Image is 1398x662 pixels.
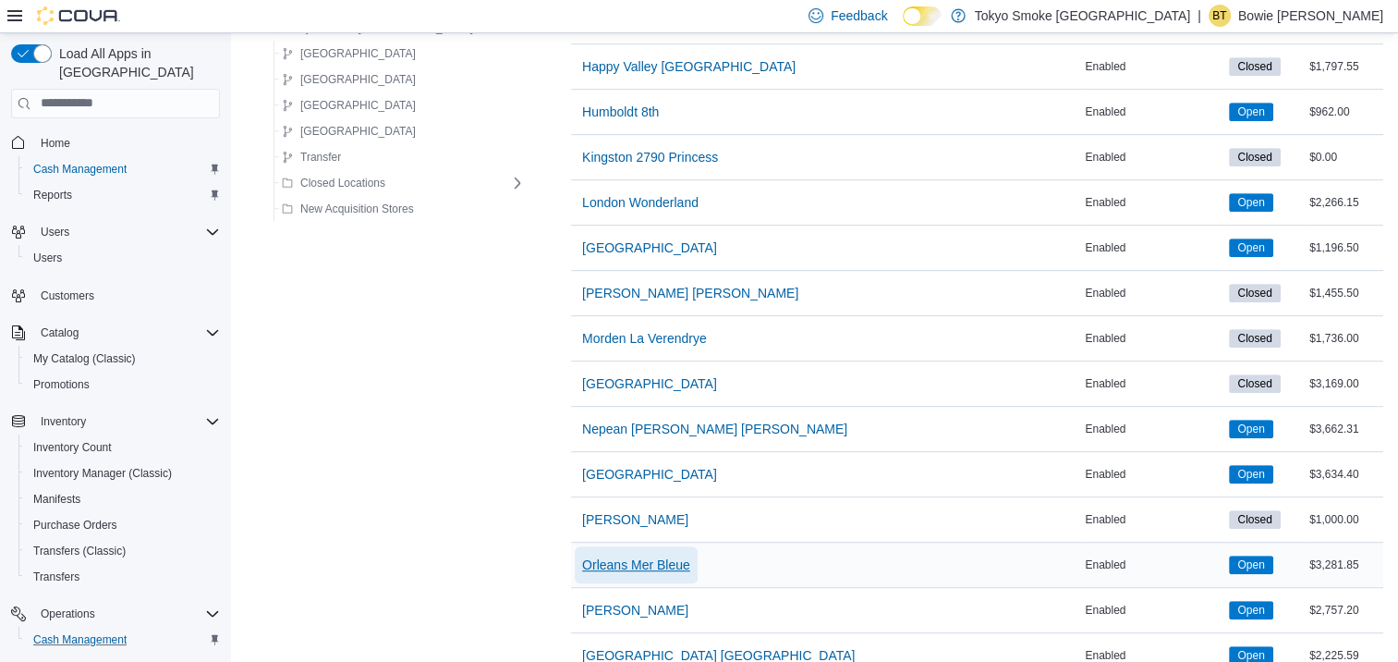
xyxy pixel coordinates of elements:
button: Inventory [4,409,227,435]
span: [GEOGRAPHIC_DATA] [300,98,416,113]
button: Humboldt 8th [575,93,666,130]
img: Cova [37,6,120,25]
span: Cash Management [26,629,220,651]
span: Customers [33,284,220,307]
span: Users [41,225,69,239]
div: Enabled [1081,418,1225,440]
span: Cash Management [26,158,220,180]
span: Closed [1229,374,1280,393]
span: Closed [1229,57,1280,76]
div: $962.00 [1306,101,1383,123]
button: Closed Locations [274,172,393,194]
span: Inventory Manager (Classic) [26,462,220,484]
span: Closed [1237,375,1271,392]
div: $1,000.00 [1306,509,1383,531]
span: My Catalog (Classic) [26,348,220,370]
span: Purchase Orders [26,514,220,536]
span: [GEOGRAPHIC_DATA] [582,465,717,484]
div: Enabled [1081,282,1225,304]
button: Catalog [4,320,227,346]
div: $1,196.50 [1306,237,1383,259]
button: Inventory [33,411,93,433]
button: Users [4,219,227,245]
div: Enabled [1081,509,1225,531]
button: [PERSON_NAME] [575,592,696,629]
span: BT [1212,5,1226,27]
input: Dark Mode [903,6,942,26]
div: $0.00 [1306,146,1383,168]
span: Open [1237,421,1264,437]
span: Transfers [33,570,79,584]
span: Transfers (Classic) [33,544,126,558]
span: Home [33,131,220,154]
button: Home [4,129,227,156]
div: $2,266.15 [1306,191,1383,214]
span: [PERSON_NAME] [582,601,688,619]
span: Closed [1237,149,1271,165]
span: Open [1229,420,1272,438]
a: Reports [26,184,79,206]
button: Purchase Orders [18,512,227,538]
span: Closed [1237,330,1271,347]
span: [GEOGRAPHIC_DATA] [582,374,717,393]
span: Manifests [33,492,80,507]
button: [GEOGRAPHIC_DATA] [575,365,724,402]
button: Users [18,245,227,271]
span: Happy Valley [GEOGRAPHIC_DATA] [582,57,796,76]
button: [GEOGRAPHIC_DATA] [575,229,724,266]
span: Inventory Manager (Classic) [33,466,172,481]
a: Transfers [26,566,87,588]
div: Enabled [1081,146,1225,168]
div: Enabled [1081,599,1225,621]
a: Promotions [26,374,97,396]
div: $1,736.00 [1306,327,1383,349]
a: Users [26,247,69,269]
div: $3,281.85 [1306,554,1383,576]
span: Operations [33,603,220,625]
span: Kingston 2790 Princess [582,148,718,166]
span: Open [1237,104,1264,120]
a: Customers [33,285,102,307]
span: Purchase Orders [33,518,117,533]
span: Inventory [41,414,86,429]
button: Catalog [33,322,86,344]
button: New Acquisition Stores [274,198,421,220]
span: Users [33,221,220,243]
button: Manifests [18,486,227,512]
button: Operations [33,603,103,625]
span: Closed [1237,58,1271,75]
button: Orleans Mer Bleue [575,546,698,583]
button: Happy Valley [GEOGRAPHIC_DATA] [575,48,803,85]
button: Cash Management [18,156,227,182]
span: Closed [1229,148,1280,166]
span: Open [1237,466,1264,483]
span: Closed [1229,329,1280,348]
span: My Catalog (Classic) [33,351,136,366]
p: Tokyo Smoke [GEOGRAPHIC_DATA] [975,5,1191,27]
a: Home [33,132,78,154]
div: $3,662.31 [1306,418,1383,440]
span: Manifests [26,488,220,510]
span: Transfers (Classic) [26,540,220,562]
button: Cash Management [18,627,227,653]
div: Enabled [1081,191,1225,214]
button: [GEOGRAPHIC_DATA] [274,43,423,65]
button: Transfers (Classic) [18,538,227,564]
span: Open [1229,601,1272,619]
div: Enabled [1081,373,1225,395]
span: Promotions [26,374,220,396]
span: Catalog [41,325,79,340]
button: Transfer [274,146,348,168]
span: Inventory Count [33,440,112,455]
button: My Catalog (Classic) [18,346,227,372]
span: Closed Locations [300,176,385,190]
button: [GEOGRAPHIC_DATA] [575,456,724,493]
span: London Wonderland [582,193,699,212]
button: London Wonderland [575,184,706,221]
button: [GEOGRAPHIC_DATA] [274,120,423,142]
p: | [1197,5,1201,27]
span: Operations [41,607,95,621]
span: Closed [1229,510,1280,529]
div: Enabled [1081,101,1225,123]
a: Inventory Manager (Classic) [26,462,179,484]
